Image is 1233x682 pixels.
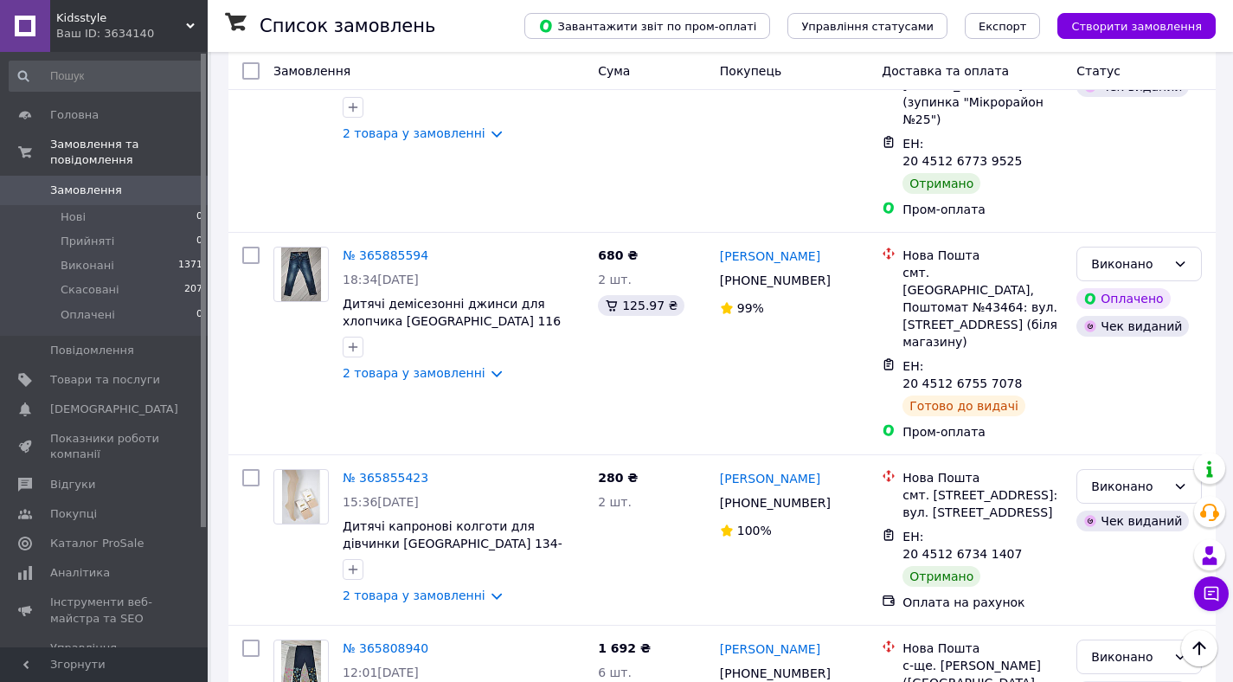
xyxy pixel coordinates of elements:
[598,641,651,655] span: 1 692 ₴
[50,477,95,492] span: Відгуки
[598,471,638,485] span: 280 ₴
[50,107,99,123] span: Головна
[902,137,1022,168] span: ЕН: 20 4512 6773 9525
[598,64,630,78] span: Cума
[343,126,485,140] a: 2 товара у замовленні
[50,536,144,551] span: Каталог ProSale
[1071,20,1202,33] span: Створити замовлення
[902,359,1022,390] span: ЕН: 20 4512 6755 7078
[50,402,178,417] span: [DEMOGRAPHIC_DATA]
[61,307,115,323] span: Оплачені
[196,234,202,249] span: 0
[598,273,632,286] span: 2 шт.
[720,64,781,78] span: Покупець
[50,595,160,626] span: Інструменти веб-майстра та SEO
[282,470,320,524] img: Фото товару
[965,13,1041,39] button: Експорт
[902,247,1063,264] div: Нова Пошта
[787,13,947,39] button: Управління статусами
[178,258,202,273] span: 1371
[882,64,1009,78] span: Доставка та оплата
[343,666,419,679] span: 12:01[DATE]
[902,530,1022,561] span: ЕН: 20 4512 6734 1407
[801,20,934,33] span: Управління статусами
[50,640,160,672] span: Управління сайтом
[343,495,419,509] span: 15:36[DATE]
[538,18,756,34] span: Завантажити звіт по пром-оплаті
[343,519,562,568] a: Дитячі капронові колготи для дівчинки [GEOGRAPHIC_DATA] 134-140 / 9-10 років
[1076,64,1121,78] span: Статус
[902,173,980,194] div: Отримано
[343,297,561,328] a: Дитячі демісезонні джинси для хлопчика [GEOGRAPHIC_DATA] 116
[50,565,110,581] span: Аналітика
[61,282,119,298] span: Скасовані
[720,470,820,487] a: [PERSON_NAME]
[343,366,485,380] a: 2 товара у замовленні
[598,295,684,316] div: 125.97 ₴
[902,264,1063,351] div: смт. [GEOGRAPHIC_DATA], Поштомат №43464: вул. [STREET_ADDRESS] (біля магазину)
[273,469,329,524] a: Фото товару
[716,491,834,515] div: [PHONE_NUMBER]
[343,273,419,286] span: 18:34[DATE]
[56,26,208,42] div: Ваш ID: 3634140
[56,10,186,26] span: Kidsstyle
[61,258,114,273] span: Виконані
[50,343,134,358] span: Повідомлення
[281,248,320,301] img: Фото товару
[343,248,428,262] a: № 365885594
[902,396,1025,416] div: Готово до видачі
[184,282,202,298] span: 207
[720,248,820,265] a: [PERSON_NAME]
[1076,511,1189,531] div: Чек виданий
[716,268,834,293] div: [PHONE_NUMBER]
[343,589,485,602] a: 2 товара у замовленні
[61,234,114,249] span: Прийняті
[902,423,1063,441] div: Пром-оплата
[196,307,202,323] span: 0
[196,209,202,225] span: 0
[343,471,428,485] a: № 365855423
[343,641,428,655] a: № 365808940
[598,248,638,262] span: 680 ₴
[1181,630,1217,666] button: Наверх
[902,566,980,587] div: Отримано
[273,247,329,302] a: Фото товару
[902,201,1063,218] div: Пром-оплата
[737,301,764,315] span: 99%
[902,486,1063,521] div: смт. [STREET_ADDRESS]: вул. [STREET_ADDRESS]
[902,640,1063,657] div: Нова Пошта
[1076,288,1170,309] div: Оплачено
[1040,18,1216,32] a: Створити замовлення
[524,13,770,39] button: Завантажити звіт по пром-оплаті
[902,594,1063,611] div: Оплата на рахунок
[260,16,435,36] h1: Список замовлень
[50,506,97,522] span: Покупці
[1091,647,1166,666] div: Виконано
[273,64,350,78] span: Замовлення
[1091,254,1166,273] div: Виконано
[720,640,820,658] a: [PERSON_NAME]
[902,469,1063,486] div: Нова Пошта
[1076,316,1189,337] div: Чек виданий
[9,61,204,92] input: Пошук
[50,372,160,388] span: Товари та послуги
[598,495,632,509] span: 2 шт.
[61,209,86,225] span: Нові
[979,20,1027,33] span: Експорт
[50,431,160,462] span: Показники роботи компанії
[1091,477,1166,496] div: Виконано
[598,666,632,679] span: 6 шт.
[50,137,208,168] span: Замовлення та повідомлення
[1194,576,1229,611] button: Чат з покупцем
[737,524,772,537] span: 100%
[50,183,122,198] span: Замовлення
[1057,13,1216,39] button: Створити замовлення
